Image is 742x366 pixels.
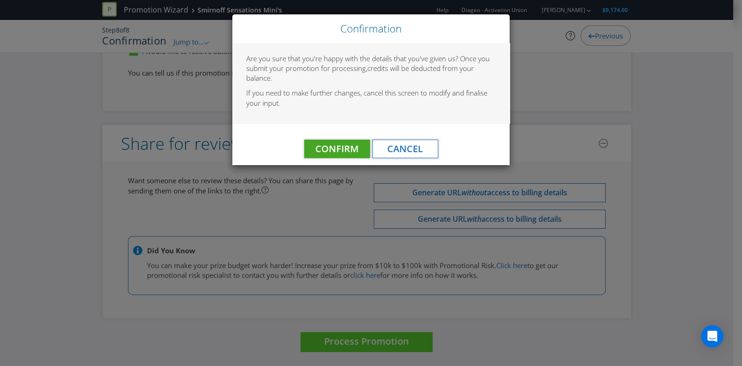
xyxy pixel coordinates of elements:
button: Confirm [304,140,370,158]
span: Cancel [387,142,423,155]
span: credits will be deducted from your balance [246,64,474,83]
p: If you need to make further changes, cancel this screen to modify and finalise your input. [246,88,496,108]
div: Open Intercom Messenger [701,325,723,347]
span: Confirm [315,142,358,155]
span: . [270,73,272,83]
button: Cancel [372,140,438,158]
span: Confirmation [340,21,402,36]
span: Are you sure that you're happy with the details that you've given us? Once you submit your promot... [246,54,490,73]
div: Close [232,14,510,43]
